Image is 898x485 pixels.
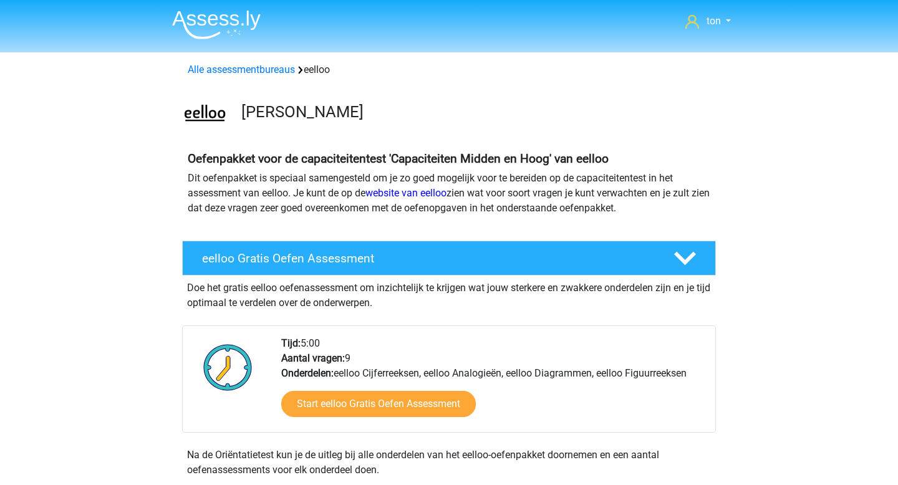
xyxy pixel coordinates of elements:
[183,92,227,137] img: eelloo.png
[196,336,259,398] img: Klok
[182,276,716,310] div: Doe het gratis eelloo oefenassessment om inzichtelijk te krijgen wat jouw sterkere en zwakkere on...
[707,15,721,27] span: ton
[188,64,295,75] a: Alle assessmentbureaus
[272,336,715,432] div: 5:00 9 eelloo Cijferreeksen, eelloo Analogieën, eelloo Diagrammen, eelloo Figuurreeksen
[183,62,715,77] div: eelloo
[202,251,654,266] h4: eelloo Gratis Oefen Assessment
[281,391,476,417] a: Start eelloo Gratis Oefen Assessment
[281,337,301,349] b: Tijd:
[172,10,261,39] img: Assessly
[188,171,710,216] p: Dit oefenpakket is speciaal samengesteld om je zo goed mogelijk voor te bereiden op de capaciteit...
[177,241,721,276] a: eelloo Gratis Oefen Assessment
[680,14,736,29] a: ton
[241,102,706,122] h3: [PERSON_NAME]
[365,187,447,199] a: website van eelloo
[281,352,345,364] b: Aantal vragen:
[182,448,716,478] div: Na de Oriëntatietest kun je de uitleg bij alle onderdelen van het eelloo-oefenpakket doornemen en...
[188,151,609,166] b: Oefenpakket voor de capaciteitentest 'Capaciteiten Midden en Hoog' van eelloo
[281,367,334,379] b: Onderdelen:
